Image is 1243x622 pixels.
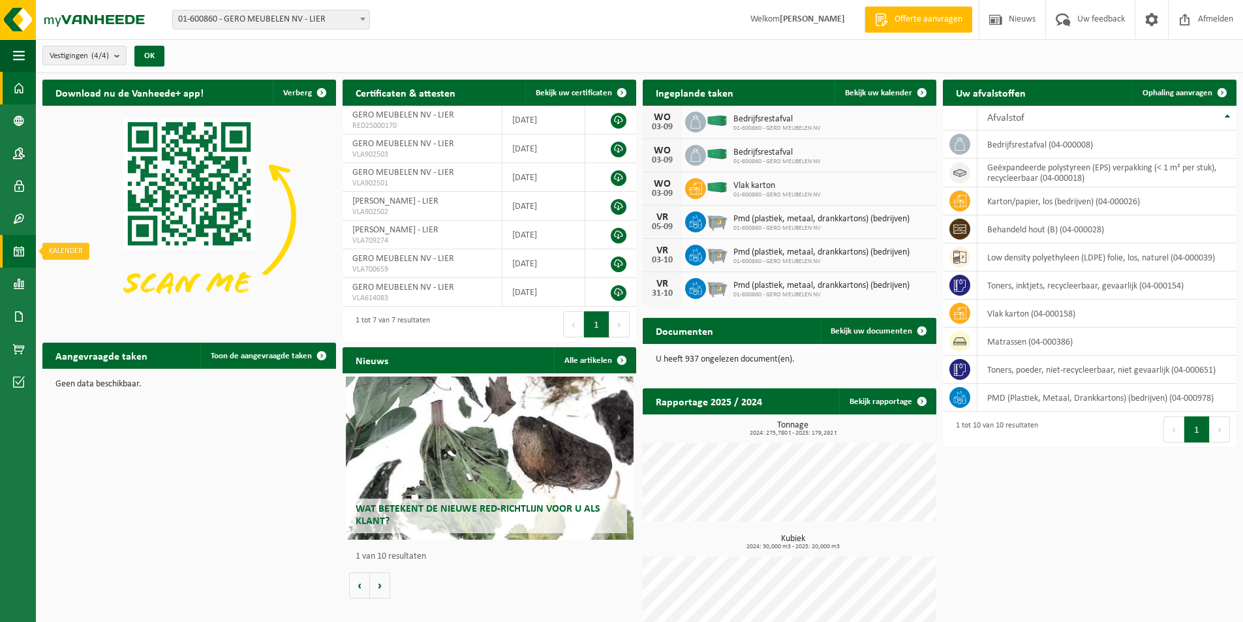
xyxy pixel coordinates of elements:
button: Previous [563,311,584,337]
a: Ophaling aanvragen [1132,80,1235,106]
img: HK-XC-40-GN-00 [706,115,728,127]
a: Offerte aanvragen [865,7,972,33]
td: [DATE] [502,163,585,192]
a: Alle artikelen [554,347,635,373]
button: Vestigingen(4/4) [42,46,127,65]
a: Bekijk uw kalender [835,80,935,106]
span: Pmd (plastiek, metaal, drankkartons) (bedrijven) [733,214,910,225]
p: U heeft 937 ongelezen document(en). [656,355,923,364]
a: Toon de aangevraagde taken [200,343,335,369]
td: [DATE] [502,221,585,249]
span: VLA902503 [352,149,492,160]
span: GERO MEUBELEN NV - LIER [352,139,454,149]
span: 01-600860 - GERO MEUBELEN NV - LIER [173,10,369,29]
span: Afvalstof [987,113,1024,123]
button: OK [134,46,164,67]
div: 05-09 [649,223,675,232]
button: 1 [584,311,609,337]
h2: Ingeplande taken [643,80,746,105]
button: Next [609,311,630,337]
span: 2024: 275,780 t - 2025: 179,292 t [649,430,936,437]
span: [PERSON_NAME] - LIER [352,196,438,206]
span: 01-600860 - GERO MEUBELEN NV [733,158,821,166]
div: 1 tot 10 van 10 resultaten [949,415,1038,444]
span: Bekijk uw documenten [831,327,912,335]
h3: Kubiek [649,535,936,550]
a: Bekijk rapportage [839,388,935,414]
h2: Aangevraagde taken [42,343,161,368]
span: 2024: 30,000 m3 - 2025: 20,000 m3 [649,544,936,550]
a: Bekijk uw certificaten [525,80,635,106]
div: VR [649,245,675,256]
img: WB-2500-GAL-GY-01 [706,276,728,298]
span: GERO MEUBELEN NV - LIER [352,168,454,178]
h3: Tonnage [649,421,936,437]
div: 03-09 [649,156,675,165]
img: HK-XC-40-GN-00 [706,181,728,193]
div: WO [649,146,675,156]
button: Vorige [349,572,370,599]
span: [PERSON_NAME] - LIER [352,225,438,235]
button: Volgende [370,572,390,599]
button: Previous [1163,416,1184,443]
td: behandeld hout (B) (04-000028) [977,215,1236,243]
span: VLA700659 [352,264,492,275]
button: 1 [1184,416,1210,443]
img: HK-XC-40-GN-00 [706,148,728,160]
span: 01-600860 - GERO MEUBELEN NV [733,258,910,266]
h2: Certificaten & attesten [343,80,468,105]
td: karton/papier, los (bedrijven) (04-000026) [977,187,1236,215]
td: toners, poeder, niet-recycleerbaar, niet gevaarlijk (04-000651) [977,356,1236,384]
span: Pmd (plastiek, metaal, drankkartons) (bedrijven) [733,281,910,291]
span: VLA709274 [352,236,492,246]
span: Toon de aangevraagde taken [211,352,312,360]
span: GERO MEUBELEN NV - LIER [352,254,454,264]
span: VLA902502 [352,207,492,217]
span: 01-600860 - GERO MEUBELEN NV [733,291,910,299]
strong: [PERSON_NAME] [780,14,845,24]
td: [DATE] [502,278,585,307]
p: 1 van 10 resultaten [356,552,630,561]
td: matrassen (04-000386) [977,328,1236,356]
img: WB-2500-GAL-GY-01 [706,210,728,232]
td: [DATE] [502,249,585,278]
span: VLA902501 [352,178,492,189]
span: Bekijk uw certificaten [536,89,612,97]
td: toners, inktjets, recycleerbaar, gevaarlijk (04-000154) [977,272,1236,300]
div: 31-10 [649,289,675,298]
span: Vlak karton [733,181,821,191]
td: vlak karton (04-000158) [977,300,1236,328]
div: WO [649,112,675,123]
span: 01-600860 - GERO MEUBELEN NV [733,125,821,132]
h2: Nieuws [343,347,401,373]
span: 01-600860 - GERO MEUBELEN NV [733,225,910,232]
h2: Documenten [643,318,726,343]
td: [DATE] [502,106,585,134]
div: VR [649,279,675,289]
span: Pmd (plastiek, metaal, drankkartons) (bedrijven) [733,247,910,258]
span: Wat betekent de nieuwe RED-richtlijn voor u als klant? [356,504,600,527]
span: RED25000170 [352,121,492,131]
span: Vestigingen [50,46,109,66]
span: Offerte aanvragen [891,13,966,26]
td: geëxpandeerde polystyreen (EPS) verpakking (< 1 m² per stuk), recycleerbaar (04-000018) [977,159,1236,187]
h2: Rapportage 2025 / 2024 [643,388,775,414]
span: Bedrijfsrestafval [733,148,821,158]
h2: Uw afvalstoffen [943,80,1039,105]
td: bedrijfsrestafval (04-000008) [977,131,1236,159]
div: 1 tot 7 van 7 resultaten [349,310,430,339]
span: Verberg [283,89,312,97]
button: Verberg [273,80,335,106]
span: 01-600860 - GERO MEUBELEN NV - LIER [172,10,370,29]
a: Bekijk uw documenten [820,318,935,344]
td: PMD (Plastiek, Metaal, Drankkartons) (bedrijven) (04-000978) [977,384,1236,412]
span: Ophaling aanvragen [1143,89,1212,97]
span: GERO MEUBELEN NV - LIER [352,283,454,292]
div: 03-10 [649,256,675,265]
span: GERO MEUBELEN NV - LIER [352,110,454,120]
img: Download de VHEPlus App [42,106,336,326]
a: Wat betekent de nieuwe RED-richtlijn voor u als klant? [346,377,634,540]
div: WO [649,179,675,189]
button: Next [1210,416,1230,443]
span: VLA614083 [352,293,492,303]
